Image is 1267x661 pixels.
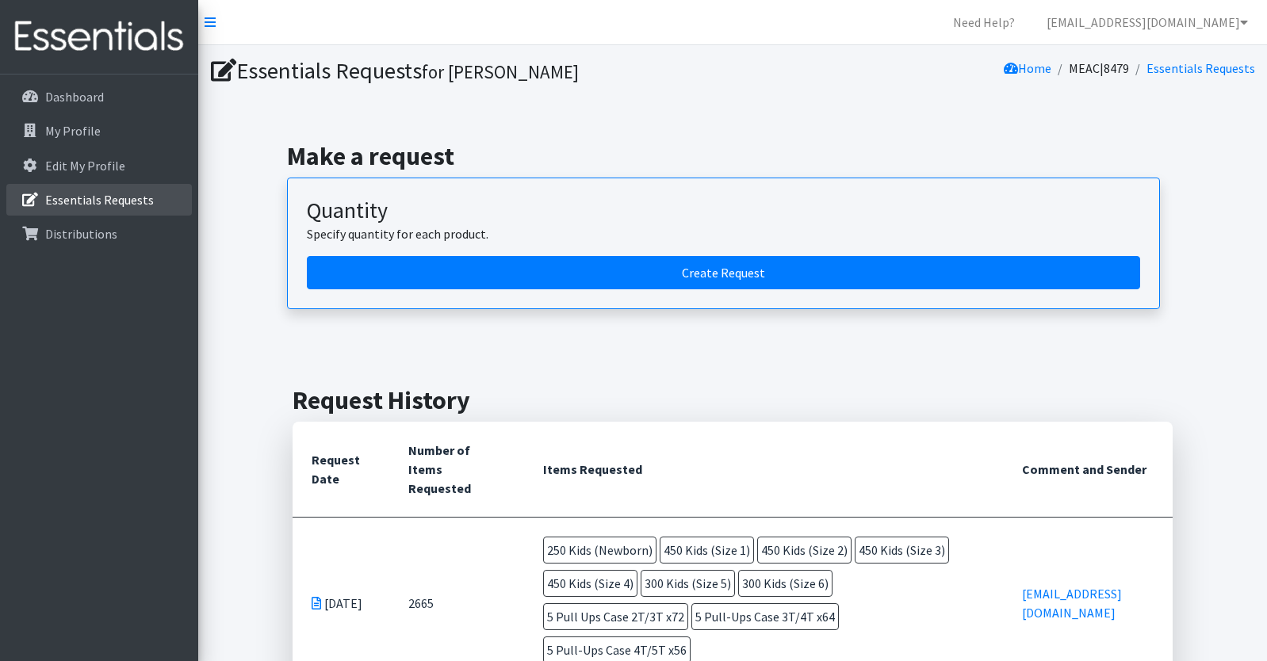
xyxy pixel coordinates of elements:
h3: Quantity [307,197,1140,224]
p: Specify quantity for each product. [307,224,1140,243]
p: Edit My Profile [45,158,125,174]
a: [EMAIL_ADDRESS][DOMAIN_NAME] [1022,586,1122,621]
h2: Make a request [287,141,1179,171]
h1: Essentials Requests [211,57,727,85]
th: Number of Items Requested [389,422,524,518]
a: MEAC|8479 [1069,60,1129,76]
span: 300 Kids (Size 6) [738,570,833,597]
span: 250 Kids (Newborn) [543,537,656,564]
a: Essentials Requests [1146,60,1255,76]
span: 5 Pull Ups Case 2T/3T x72 [543,603,688,630]
th: Request Date [293,422,389,518]
a: Distributions [6,218,192,250]
p: Dashboard [45,89,104,105]
span: 450 Kids (Size 1) [660,537,754,564]
a: Dashboard [6,81,192,113]
th: Comment and Sender [1003,422,1173,518]
a: Edit My Profile [6,150,192,181]
span: 300 Kids (Size 5) [641,570,735,597]
span: 450 Kids (Size 4) [543,570,637,597]
img: HumanEssentials [6,10,192,63]
a: Create a request by quantity [307,256,1140,289]
h2: Request History [293,385,1173,415]
a: Home [1004,60,1051,76]
p: Essentials Requests [45,192,154,208]
span: 450 Kids (Size 3) [855,537,949,564]
p: Distributions [45,226,117,242]
th: Items Requested [524,422,1002,518]
small: for [PERSON_NAME] [422,60,579,83]
a: Need Help? [940,6,1028,38]
a: Essentials Requests [6,184,192,216]
span: 450 Kids (Size 2) [757,537,852,564]
span: 5 Pull-Ups Case 3T/4T x64 [691,603,839,630]
a: [EMAIL_ADDRESS][DOMAIN_NAME] [1034,6,1261,38]
p: My Profile [45,123,101,139]
a: My Profile [6,115,192,147]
